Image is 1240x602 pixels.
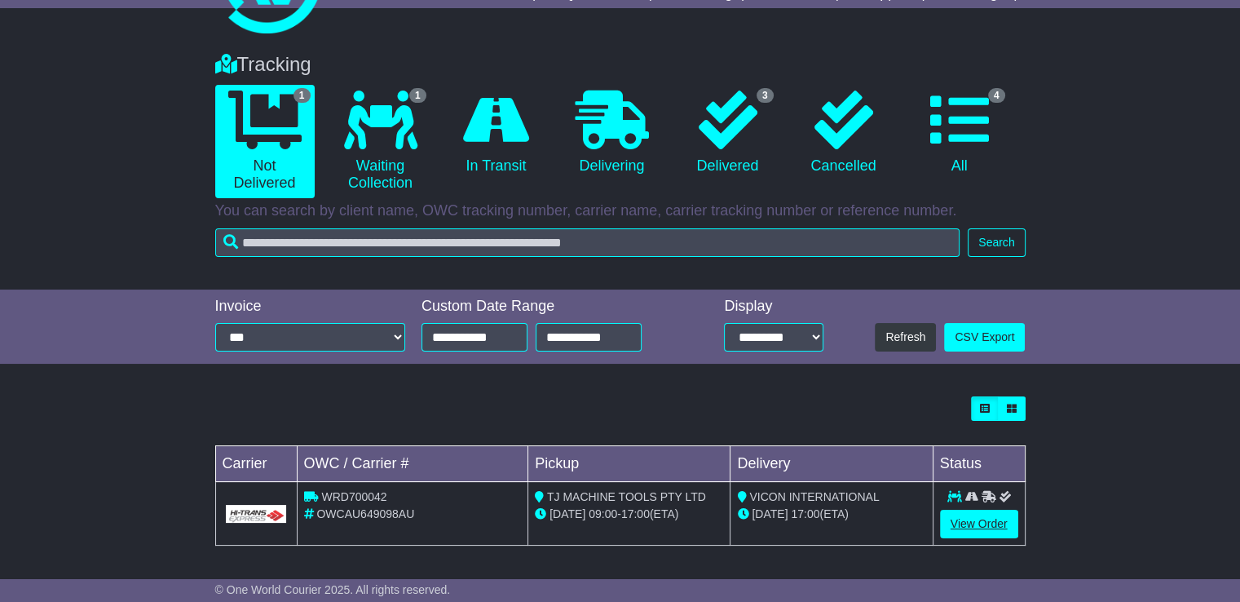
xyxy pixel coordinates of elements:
td: Pickup [528,446,730,482]
div: Tracking [207,53,1034,77]
span: OWCAU649098AU [316,507,414,520]
td: Carrier [215,446,297,482]
span: 17:00 [621,507,650,520]
p: You can search by client name, OWC tracking number, carrier name, carrier tracking number or refe... [215,202,1026,220]
div: - (ETA) [535,506,723,523]
span: 1 [409,88,426,103]
a: 1 Not Delivered [215,85,315,198]
span: 3 [757,88,774,103]
span: [DATE] [549,507,585,520]
td: Delivery [730,446,933,482]
div: Invoice [215,298,406,316]
button: Search [968,228,1025,257]
a: Cancelled [794,85,894,181]
button: Refresh [875,323,936,352]
td: OWC / Carrier # [297,446,528,482]
span: 17:00 [791,507,819,520]
a: 3 Delivered [678,85,778,181]
span: 4 [988,88,1005,103]
a: Delivering [563,85,662,181]
span: © One World Courier 2025. All rights reserved. [215,583,451,596]
a: CSV Export [944,323,1025,352]
a: 1 Waiting Collection [331,85,430,198]
div: (ETA) [737,506,925,523]
span: 09:00 [589,507,617,520]
img: GetCarrierServiceLogo [226,505,287,523]
a: In Transit [447,85,546,181]
a: View Order [940,510,1018,538]
span: TJ MACHINE TOOLS PTY LTD [547,490,706,503]
div: Custom Date Range [421,298,681,316]
span: WRD700042 [321,490,386,503]
span: VICON INTERNATIONAL [749,490,879,503]
span: [DATE] [752,507,788,520]
a: 4 All [910,85,1009,181]
td: Status [933,446,1025,482]
div: Display [724,298,823,316]
span: 1 [293,88,311,103]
